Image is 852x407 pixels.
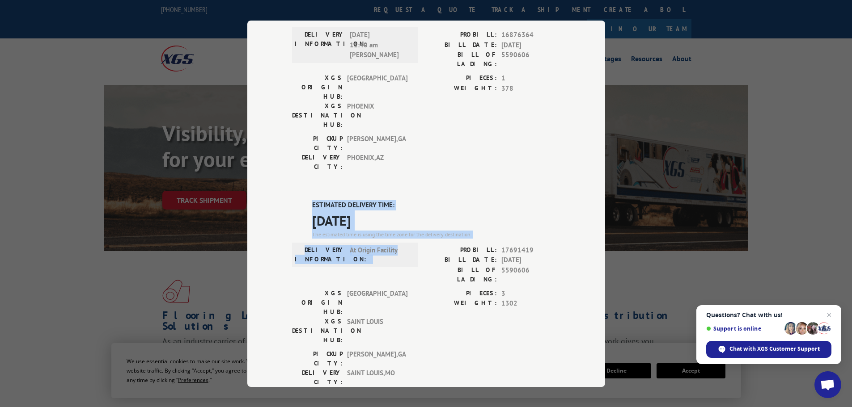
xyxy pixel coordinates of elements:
[501,50,560,69] span: 5590606
[501,40,560,50] span: [DATE]
[347,349,407,368] span: [PERSON_NAME] , GA
[426,50,497,69] label: BILL OF LADING:
[292,73,343,101] label: XGS ORIGIN HUB:
[312,210,560,230] span: [DATE]
[347,73,407,101] span: [GEOGRAPHIC_DATA]
[292,368,343,386] label: DELIVERY CITY:
[347,316,407,344] span: SAINT LOUIS
[295,245,345,264] label: DELIVERY INFORMATION:
[292,153,343,172] label: DELIVERY CITY:
[350,245,410,264] span: At Origin Facility
[426,40,497,50] label: BILL DATE:
[426,245,497,255] label: PROBILL:
[292,349,343,368] label: PICKUP CITY:
[347,101,407,130] span: PHOENIX
[312,200,560,210] label: ESTIMATED DELIVERY TIME:
[347,153,407,172] span: PHOENIX , AZ
[501,30,560,40] span: 16876364
[501,298,560,309] span: 1302
[426,30,497,40] label: PROBILL:
[814,371,841,398] div: Open chat
[292,288,343,316] label: XGS ORIGIN HUB:
[706,341,831,358] div: Chat with XGS Customer Support
[347,288,407,316] span: [GEOGRAPHIC_DATA]
[312,3,560,23] span: DELIVERED
[292,101,343,130] label: XGS DESTINATION HUB:
[501,255,560,265] span: [DATE]
[426,265,497,284] label: BILL OF LADING:
[426,83,497,93] label: WEIGHT:
[706,325,781,332] span: Support is online
[347,368,407,386] span: SAINT LOUIS , MO
[295,30,345,60] label: DELIVERY INFORMATION:
[824,310,835,320] span: Close chat
[347,134,407,153] span: [PERSON_NAME] , GA
[501,83,560,93] span: 378
[501,73,560,84] span: 1
[312,230,560,238] div: The estimated time is using the time zone for the delivery destination.
[426,255,497,265] label: BILL DATE:
[292,316,343,344] label: XGS DESTINATION HUB:
[426,288,497,298] label: PIECES:
[729,345,820,353] span: Chat with XGS Customer Support
[350,30,410,60] span: [DATE] 11:40 am [PERSON_NAME]
[426,73,497,84] label: PIECES:
[501,288,560,298] span: 3
[292,134,343,153] label: PICKUP CITY:
[426,298,497,309] label: WEIGHT:
[706,311,831,319] span: Questions? Chat with us!
[501,265,560,284] span: 5590606
[501,245,560,255] span: 17691419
